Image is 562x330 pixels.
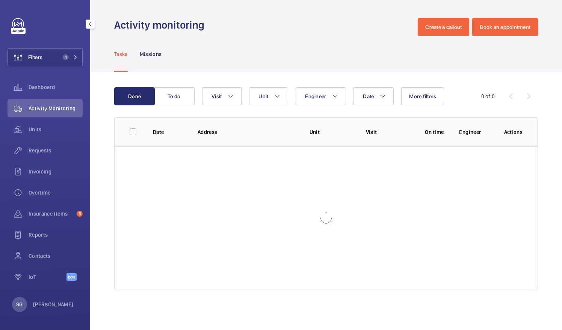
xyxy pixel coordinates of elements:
[33,301,74,308] p: [PERSON_NAME]
[366,128,410,136] p: Visit
[363,93,374,99] span: Date
[29,105,83,112] span: Activity Monitoring
[29,189,83,196] span: Overtime
[63,54,69,60] span: 1
[29,168,83,175] span: Invoicing
[258,93,268,99] span: Unit
[472,18,538,36] button: Book an appointment
[140,50,162,58] p: Missions
[305,93,326,99] span: Engineer
[29,126,83,133] span: Units
[29,231,83,239] span: Reports
[296,87,346,105] button: Engineer
[401,87,444,105] button: More filters
[153,128,186,136] p: Date
[29,147,83,154] span: Requests
[29,84,83,91] span: Dashboard
[66,273,77,281] span: Beta
[202,87,242,105] button: Visit
[29,252,83,260] span: Contacts
[354,87,394,105] button: Date
[409,93,436,99] span: More filters
[154,87,195,105] button: To do
[114,18,209,32] h1: Activity monitoring
[77,211,83,217] span: 5
[421,128,447,136] p: On time
[198,128,298,136] p: Address
[16,301,23,308] p: SG
[418,18,469,36] button: Create a callout
[29,210,74,217] span: Insurance items
[28,53,42,61] span: Filters
[481,93,495,100] div: 0 of 0
[29,273,66,281] span: IoT
[249,87,288,105] button: Unit
[8,48,83,66] button: Filters1
[114,87,155,105] button: Done
[212,93,222,99] span: Visit
[310,128,354,136] p: Unit
[504,128,523,136] p: Actions
[459,128,492,136] p: Engineer
[114,50,128,58] p: Tasks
